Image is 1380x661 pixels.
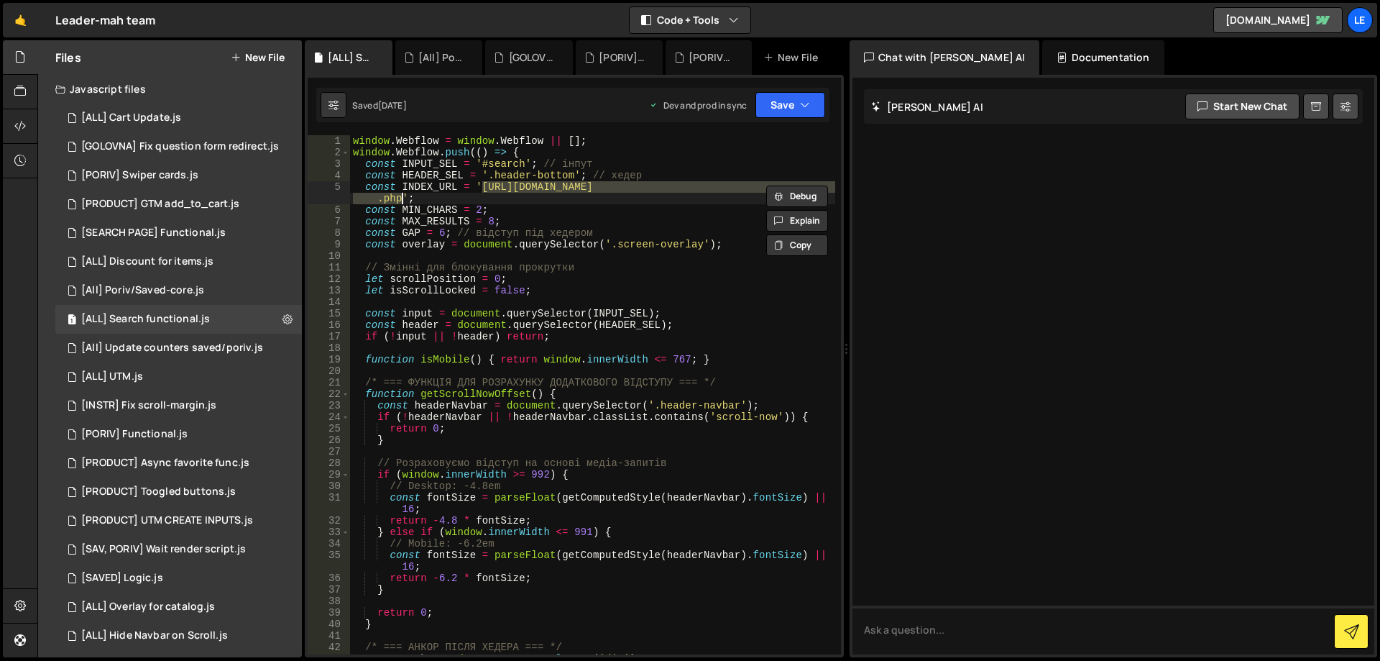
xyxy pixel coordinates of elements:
[308,573,350,584] div: 36
[81,140,279,153] div: [GOLOVNA] Fix question form redirect.js
[766,234,828,256] button: Copy
[81,543,246,556] div: [SAV, PORIV] Wait render script.js
[308,423,350,434] div: 25
[55,161,302,190] div: 16298/47573.js
[308,273,350,285] div: 12
[308,584,350,596] div: 37
[68,315,76,327] span: 1
[308,354,350,365] div: 19
[308,480,350,492] div: 30
[81,255,213,268] div: [ALL] Discount for items.js
[3,3,38,37] a: 🤙
[55,276,302,305] div: 16298/45501.js
[328,50,375,65] div: [ALL] Search functional.js
[55,305,302,334] div: 16298/46290.js
[81,486,236,498] div: [PRODUCT] Toogled buttons.js
[81,629,228,642] div: [ALL] Hide Navbar on Scroll.js
[763,50,824,65] div: New File
[308,216,350,227] div: 7
[599,50,645,65] div: [PORIV] Functional.js
[55,363,302,391] div: 16298/45324.js
[55,478,302,506] div: 16298/45504.js
[1347,7,1373,33] a: Le
[55,593,302,621] div: 16298/45111.js
[308,492,350,515] div: 31
[755,92,825,118] button: Save
[81,514,253,527] div: [PRODUCT] UTM CREATE INPUTS.js
[308,642,350,653] div: 42
[308,469,350,480] div: 29
[81,227,226,240] div: [SEARCH PAGE] Functional.js
[308,296,350,308] div: 14
[308,250,350,262] div: 10
[81,111,181,124] div: [ALL] Cart Update.js
[308,515,350,526] div: 32
[308,596,350,607] div: 38
[308,607,350,619] div: 39
[81,313,210,326] div: [ALL] Search functional.js
[81,169,198,182] div: [PORIV] Swiper cards.js
[231,52,285,63] button: New File
[55,190,302,219] div: 16298/46885.js
[766,210,828,232] button: Explain
[308,550,350,573] div: 35
[308,434,350,446] div: 26
[55,564,302,593] div: 16298/45575.js
[308,342,350,354] div: 18
[308,538,350,550] div: 34
[55,50,81,65] h2: Files
[55,391,302,420] div: 16298/46217.js
[308,319,350,331] div: 16
[630,7,750,33] button: Code + Tools
[55,104,302,132] div: 16298/44467.js
[1185,94,1299,119] button: Start new chat
[308,446,350,457] div: 27
[81,428,188,441] div: [PORIV] Functional.js
[766,186,828,207] button: Debug
[308,388,350,400] div: 22
[509,50,556,65] div: [GOLOVNA] Fix question form redirect.js
[850,40,1039,75] div: Chat with [PERSON_NAME] AI
[55,506,302,535] div: 16298/45326.js
[308,365,350,377] div: 20
[308,170,350,181] div: 4
[871,100,983,114] h2: [PERSON_NAME] AI
[308,135,350,147] div: 1
[81,572,163,585] div: [SAVED] Logic.js
[308,262,350,273] div: 11
[308,400,350,411] div: 23
[55,535,302,564] div: 16298/45691.js
[81,198,239,211] div: [PRODUCT] GTM add_to_cart.js
[308,630,350,642] div: 41
[308,181,350,204] div: 5
[1213,7,1343,33] a: [DOMAIN_NAME]
[308,411,350,423] div: 24
[378,99,407,111] div: [DATE]
[308,147,350,158] div: 2
[649,99,747,111] div: Dev and prod in sync
[308,526,350,538] div: 33
[308,377,350,388] div: 21
[55,621,302,650] div: 16298/44402.js
[81,399,216,412] div: [INSTR] Fix scroll-margin.js
[81,457,249,470] div: [PRODUCT] Async favorite func.js
[418,50,466,65] div: [All] Poriv/Saved-core.js
[38,75,302,104] div: Javascript files
[308,308,350,319] div: 15
[1042,40,1164,75] div: Documentation
[689,50,735,65] div: [PORIV] Style.css
[81,370,143,383] div: [ALL] UTM.js
[308,619,350,630] div: 40
[81,284,204,297] div: [All] Poriv/Saved-core.js
[55,12,155,29] div: Leader-mah team
[55,420,302,449] div: 16298/45506.js
[55,132,306,161] div: 16298/46371.js
[81,342,263,355] div: [All] Update counters saved/poriv.js
[308,457,350,469] div: 28
[81,601,215,614] div: [ALL] Overlay for catalog.js
[308,158,350,170] div: 3
[55,449,302,478] div: 16298/45626.js
[308,204,350,216] div: 6
[55,247,302,276] div: 16298/45418.js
